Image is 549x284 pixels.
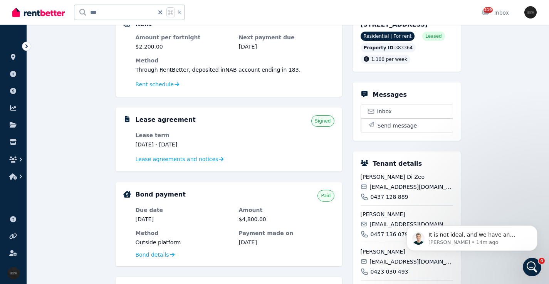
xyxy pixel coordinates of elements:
[136,155,224,163] a: Lease agreements and notices
[136,131,231,139] dt: Lease term
[136,67,301,73] span: Through RentBetter , deposited in NAB account ending in 183 .
[361,32,415,41] span: Residential | For rent
[364,45,394,51] span: Property ID
[371,230,408,238] span: 0457 136 079
[178,9,181,15] span: k
[136,43,231,50] dd: $2,200.00
[136,251,169,259] span: Bond details
[12,7,65,18] img: RentBetter
[239,215,334,223] dd: $4,800.00
[373,90,407,99] h5: Messages
[371,193,408,201] span: 0437 128 889
[361,118,453,133] button: Send message
[361,104,453,118] a: Inbox
[395,209,549,263] iframe: Intercom notifications message
[136,57,334,64] dt: Method
[371,268,408,276] span: 0423 030 493
[484,7,493,13] span: 219
[425,33,442,39] span: Leased
[361,210,453,218] span: [PERSON_NAME]
[321,193,331,199] span: Paid
[378,122,417,129] span: Send message
[377,108,392,115] span: Inbox
[369,183,453,191] span: [EMAIL_ADDRESS][DOMAIN_NAME]
[373,159,422,168] h5: Tenant details
[361,43,416,52] div: : 383364
[136,141,231,148] dd: [DATE] - [DATE]
[7,267,20,279] img: Iconic Realty Pty Ltd
[136,229,231,237] dt: Method
[239,43,334,50] dd: [DATE]
[136,251,175,259] a: Bond details
[123,191,131,198] img: Bond Details
[136,239,231,246] dd: Outside platform
[482,9,509,17] div: Inbox
[361,173,453,181] span: [PERSON_NAME] Di Zeo
[239,34,334,41] dt: Next payment due
[369,220,453,228] span: [EMAIL_ADDRESS][DOMAIN_NAME]
[136,215,231,223] dd: [DATE]
[539,258,545,264] span: 4
[524,6,537,18] img: Iconic Realty Pty Ltd
[136,190,186,199] h5: Bond payment
[369,258,453,266] span: [EMAIL_ADDRESS][DOMAIN_NAME]
[239,206,334,214] dt: Amount
[136,206,231,214] dt: Due date
[315,118,331,124] span: Signed
[136,81,174,88] span: Rent schedule
[361,248,453,255] span: [PERSON_NAME]
[136,155,218,163] span: Lease agreements and notices
[136,115,196,124] h5: Lease agreement
[523,258,541,276] iframe: Intercom live chat
[239,239,334,246] dd: [DATE]
[239,229,334,237] dt: Payment made on
[371,57,407,62] span: 1,100 per week
[136,81,180,88] a: Rent schedule
[136,34,231,41] dt: Amount per fortnight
